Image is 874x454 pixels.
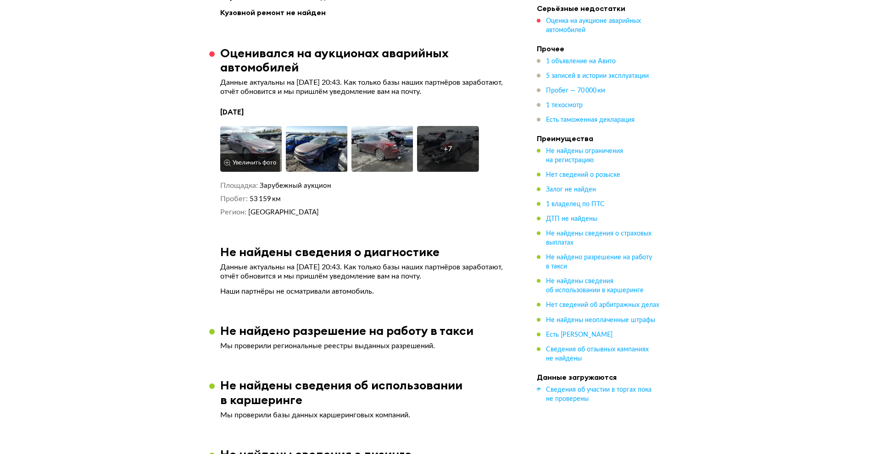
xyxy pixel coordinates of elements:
[546,216,597,222] span: ДТП не найдены
[351,126,413,172] img: Car Photo
[250,196,281,202] span: 53 159 км
[220,245,440,259] h3: Не найдены сведения о диагностике
[546,254,652,270] span: Не найдено разрешение на работу в такси
[546,230,651,246] span: Не найдены сведения о страховых выплатах
[546,102,583,109] span: 1 техосмотр
[546,58,616,65] span: 1 объявление на Авито
[248,209,319,216] span: [GEOGRAPHIC_DATA]
[546,73,649,79] span: 5 записей в истории эксплуатации
[546,331,612,338] span: Есть [PERSON_NAME]
[546,317,655,323] span: Не найдены неоплаченные штрафы
[546,117,635,123] span: Есть таможенная декларация
[220,126,282,172] img: Car Photo
[220,181,258,191] dt: Площадка
[537,44,665,53] h4: Прочее
[220,107,509,117] h4: [DATE]
[546,88,605,94] span: Пробег — 70 000 км
[220,378,520,406] h3: Не найдены сведения об использовании в каршеринге
[546,148,623,164] span: Не найдены ограничения на регистрацию
[537,134,665,143] h4: Преимущества
[537,372,665,381] h4: Данные загружаются
[286,126,348,172] img: Car Photo
[220,46,520,74] h3: Оценивался на аукционах аварийных автомобилей
[220,341,509,350] p: Мы проверили региональные реестры выданных разрешений.
[220,208,246,217] dt: Регион
[220,6,509,18] div: Кузовной ремонт не найден
[220,153,280,172] button: Увеличить фото
[546,278,644,294] span: Не найдены сведения об использовании в каршеринге
[444,144,452,153] div: + 7
[220,194,248,204] dt: Пробег
[220,263,509,281] p: Данные актуальны на [DATE] 20:43. Как только базы наших партнёров заработают, отчёт обновится и м...
[546,346,649,361] span: Сведения об отзывных кампаниях не найдены
[546,186,596,193] span: Залог не найден
[546,18,641,33] span: Оценка на аукционе аварийных автомобилей
[546,302,659,308] span: Нет сведений об арбитражных делах
[220,78,509,96] p: Данные актуальны на [DATE] 20:43. Как только базы наших партнёров заработают, отчёт обновится и м...
[546,386,651,402] span: Сведения об участии в торгах пока не проверены
[546,172,620,178] span: Нет сведений о розыске
[260,182,331,189] span: Зарубежный аукцион
[537,4,665,13] h4: Серьёзные недостатки
[220,410,509,420] p: Мы проверили базы данных каршеринговых компаний.
[220,323,473,338] h3: Не найдено разрешение на работу в такси
[220,287,509,296] p: Наши партнёры не осматривали автомобиль.
[546,201,605,208] span: 1 владелец по ПТС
